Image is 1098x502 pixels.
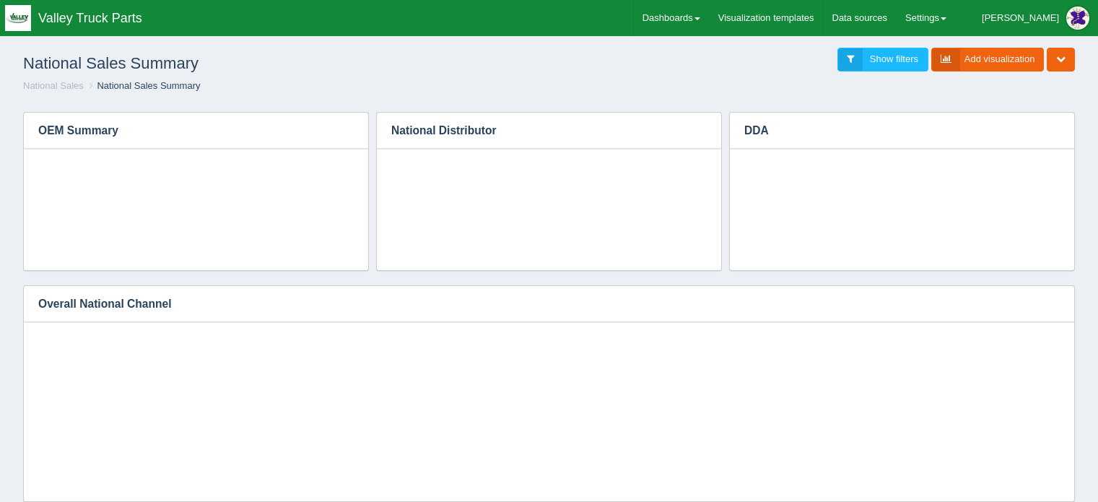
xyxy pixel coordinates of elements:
[86,79,200,93] li: National Sales Summary
[837,48,928,72] a: Show filters
[23,80,84,91] a: National Sales
[5,5,31,31] img: q1blfpkbivjhsugxdrfq.png
[24,113,347,149] h3: OEM Summary
[38,11,142,25] span: Valley Truck Parts
[870,53,918,64] span: Show filters
[1066,7,1089,30] img: Profile Picture
[730,113,1053,149] h3: DDA
[982,4,1059,33] div: [PERSON_NAME]
[24,286,1053,322] h3: Overall National Channel
[931,48,1045,72] a: Add visualization
[377,113,700,149] h3: National Distributor
[23,48,549,79] h1: National Sales Summary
